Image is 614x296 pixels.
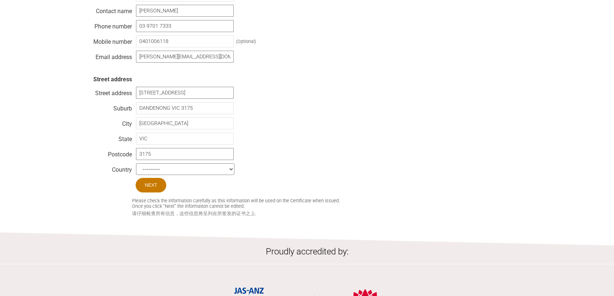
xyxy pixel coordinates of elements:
[77,88,132,95] div: Street address
[77,149,132,156] div: Postcode
[77,21,132,28] div: Phone number
[93,76,132,83] strong: Street address
[132,211,537,217] small: 请仔细检查所有信息，这些信息将呈列在所签发的证书之上.
[136,178,166,192] input: Next
[132,198,537,209] small: Please check the information carefully as this information will be used on the Certificate when i...
[77,52,132,59] div: Email address
[77,164,132,172] div: Country
[236,39,256,44] div: (Optional)
[77,103,132,110] div: Suburb
[77,36,132,44] div: Mobile number
[77,118,132,126] div: City
[77,6,132,13] div: Contact name
[77,134,132,141] div: State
